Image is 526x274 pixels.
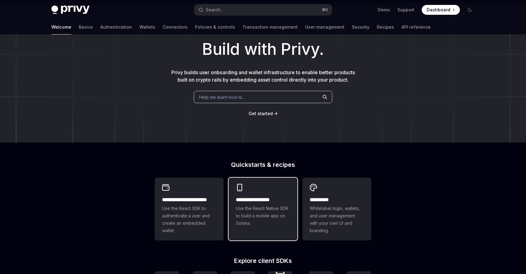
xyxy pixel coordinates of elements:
a: Wallets [139,20,155,34]
button: Search...⌘K [194,4,332,15]
span: Use the React SDK to authenticate a user and create an embedded wallet. [162,205,216,234]
span: Whitelabel login, wallets, and user management with your own UI and branding. [310,205,364,234]
a: Get started [249,111,273,117]
a: API reference [401,20,431,34]
img: dark logo [51,6,90,14]
a: Basics [79,20,93,34]
a: **** **** **** ***Use the React Native SDK to build a mobile app on Solana. [229,178,297,240]
a: Policies & controls [195,20,235,34]
span: ⌘ K [322,7,328,12]
a: Demo [378,7,390,13]
span: Help me learn how to… [199,94,246,100]
a: Connectors [163,20,188,34]
h1: Build with Privy. [10,37,516,61]
span: Use the React Native SDK to build a mobile app on Solana. [236,205,290,227]
button: Toggle dark mode [465,5,475,15]
span: Privy builds user onboarding and wallet infrastructure to enable better products built on crypto ... [171,69,355,83]
span: Get started [249,111,273,116]
a: Transaction management [242,20,298,34]
a: Welcome [51,20,71,34]
a: Support [397,7,414,13]
div: Search... [206,6,223,14]
a: Recipes [377,20,394,34]
a: Dashboard [422,5,460,15]
a: **** *****Whitelabel login, wallets, and user management with your own UI and branding. [302,178,371,240]
a: Security [352,20,369,34]
span: Dashboard [427,7,450,13]
a: Authentication [100,20,132,34]
h2: Quickstarts & recipes [155,162,371,168]
a: User management [305,20,345,34]
h2: Explore client SDKs [155,258,371,264]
